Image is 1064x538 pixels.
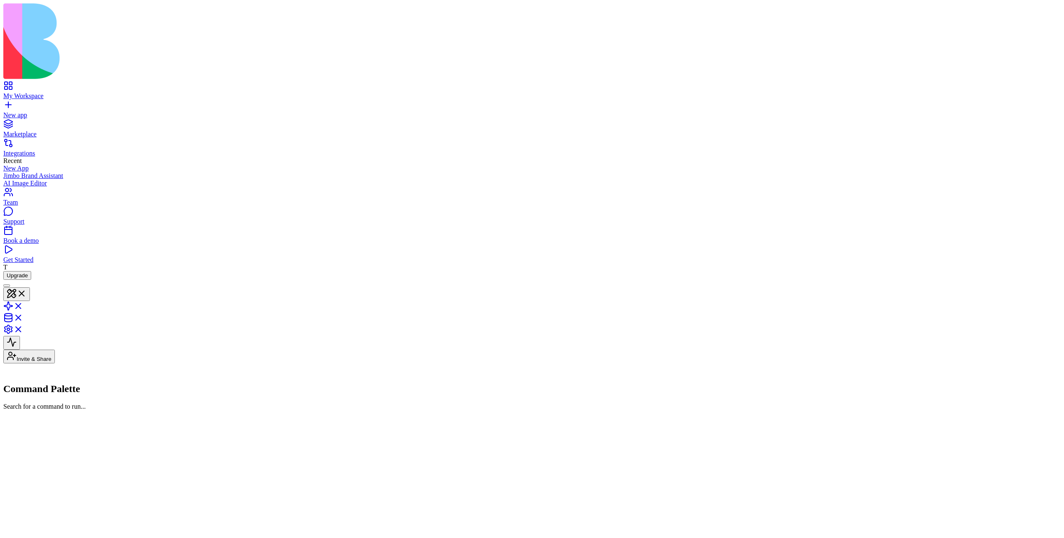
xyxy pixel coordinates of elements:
a: New App [3,165,1061,172]
button: Upgrade [3,271,31,280]
a: Jimbo Brand Assistant [3,172,1061,180]
span: Recent [3,157,22,164]
a: My Workspace [3,85,1061,100]
button: Invite & Share [3,350,55,363]
a: Book a demo [3,230,1061,244]
a: Team [3,191,1061,206]
div: Team [3,199,1061,206]
div: New app [3,111,1061,119]
div: Integrations [3,150,1061,157]
img: logo [3,3,337,79]
div: My Workspace [3,92,1061,100]
div: Marketplace [3,131,1061,138]
a: New app [3,104,1061,119]
h2: Command Palette [3,383,1061,395]
p: Search for a command to run... [3,403,1061,410]
a: Get Started [3,249,1061,264]
a: AI Image Editor [3,180,1061,187]
a: Support [3,210,1061,225]
span: T [3,264,7,271]
div: Support [3,218,1061,225]
div: Get Started [3,256,1061,264]
a: Marketplace [3,123,1061,138]
a: Integrations [3,142,1061,157]
div: Book a demo [3,237,1061,244]
a: Upgrade [3,271,31,279]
